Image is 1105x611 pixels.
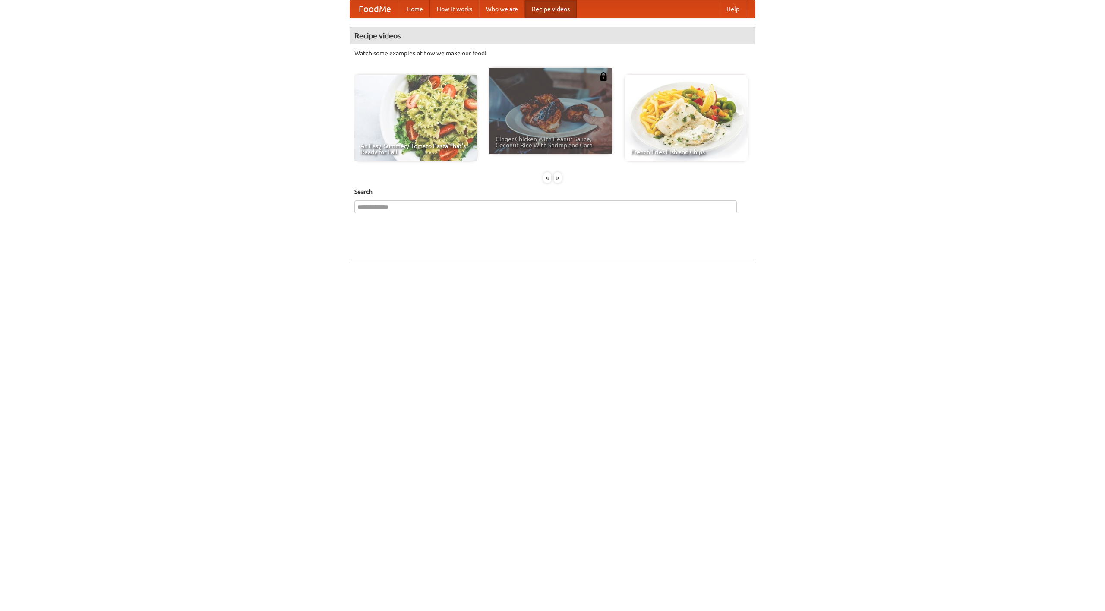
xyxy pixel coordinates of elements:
[430,0,479,18] a: How it works
[479,0,525,18] a: Who we are
[554,172,562,183] div: »
[631,149,742,155] span: French Fries Fish and Chips
[350,0,400,18] a: FoodMe
[350,27,755,44] h4: Recipe videos
[625,75,748,161] a: French Fries Fish and Chips
[354,187,751,196] h5: Search
[599,72,608,81] img: 483408.png
[360,143,471,155] span: An Easy, Summery Tomato Pasta That's Ready for Fall
[400,0,430,18] a: Home
[525,0,577,18] a: Recipe videos
[354,75,477,161] a: An Easy, Summery Tomato Pasta That's Ready for Fall
[543,172,551,183] div: «
[720,0,746,18] a: Help
[354,49,751,57] p: Watch some examples of how we make our food!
